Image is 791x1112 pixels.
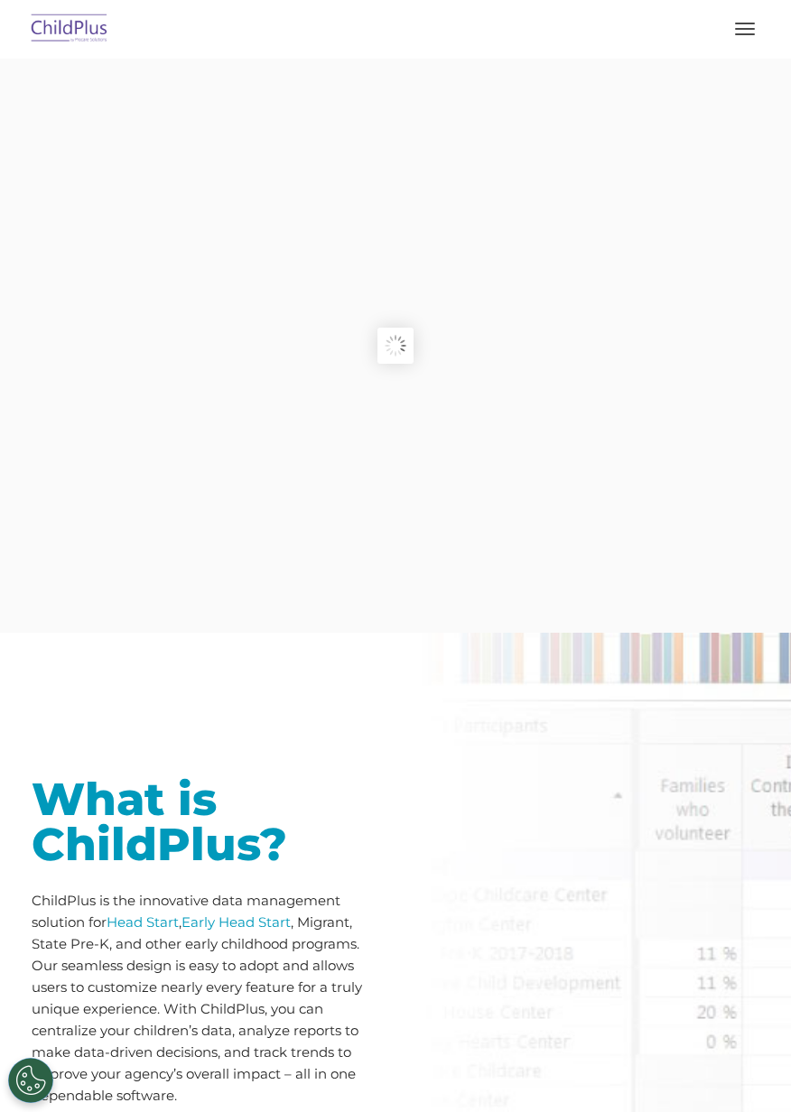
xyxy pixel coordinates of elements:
img: ChildPlus by Procare Solutions [27,8,112,51]
h1: What is ChildPlus? [32,777,382,867]
p: ChildPlus is the innovative data management solution for , , Migrant, State Pre-K, and other earl... [32,890,382,1107]
button: Cookies Settings [8,1058,53,1103]
a: Early Head Start [181,913,291,931]
a: Head Start [107,913,179,931]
